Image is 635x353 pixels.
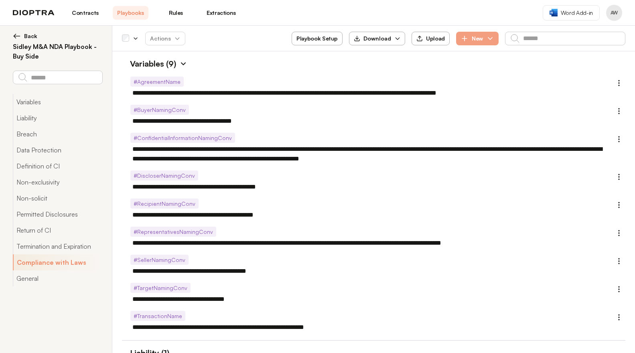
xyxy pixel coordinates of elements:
button: Return of CI [13,222,102,238]
button: Playbook Setup [292,32,343,45]
button: Profile menu [606,5,622,21]
img: left arrow [13,32,21,40]
span: Word Add-in [561,9,593,17]
span: # SellerNamingConv [130,255,189,265]
h1: Variables (9) [122,58,176,70]
a: Contracts [67,6,103,20]
img: Expand [179,60,187,68]
div: Download [354,34,391,43]
span: # DiscloserNamingConv [130,170,198,181]
button: Permitted Disclosures [13,206,102,222]
h2: Sidley M&A NDA Playbook - Buy Side [13,42,102,61]
span: Actions [144,31,187,46]
button: Compliance with Laws [13,254,102,270]
span: # RecipientNamingConv [130,199,199,209]
span: # TargetNamingConv [130,283,191,293]
button: Variables [13,94,102,110]
span: # ConfidentialInformationNamingConv [130,133,235,143]
button: Breach [13,126,102,142]
div: Select all [122,35,129,42]
button: General [13,270,102,286]
button: Data Protection [13,142,102,158]
span: # AgreementName [130,77,184,87]
button: Non-solicit [13,190,102,206]
span: # BuyerNamingConv [130,105,189,115]
img: word [550,9,558,16]
a: Word Add-in [543,5,600,20]
button: Actions [145,32,185,45]
span: # TransactionName [130,311,185,321]
button: New [456,32,499,45]
a: Extractions [203,6,239,20]
button: Download [349,32,405,45]
button: Non-exclusivity [13,174,102,190]
img: logo [13,10,55,16]
a: Playbooks [113,6,148,20]
button: Back [13,32,102,40]
span: Back [24,32,37,40]
a: Rules [158,6,194,20]
div: Upload [416,35,445,42]
span: # RepresentativesNamingConv [130,227,216,237]
button: Upload [412,32,450,45]
button: Definition of CI [13,158,102,174]
button: Termination and Expiration [13,238,102,254]
button: Liability [13,110,102,126]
